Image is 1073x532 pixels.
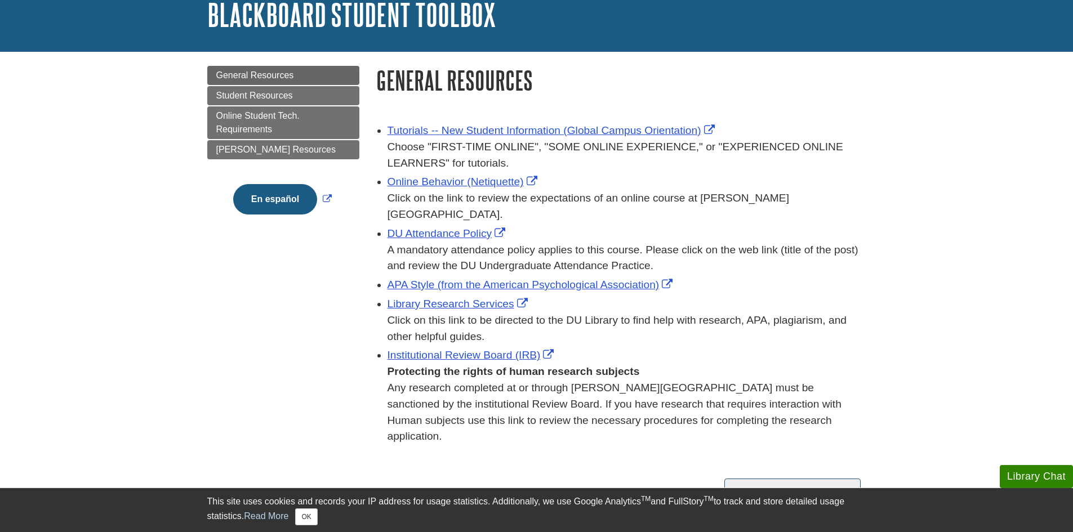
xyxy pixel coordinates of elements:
sup: TM [704,495,714,503]
div: A mandatory attendance policy applies to this course. Please click on the web link (title of the ... [388,242,866,275]
div: Choose "FIRST-TIME ONLINE", "SOME ONLINE EXPERIENCE," or "EXPERIENCED ONLINE LEARNERS" for tutori... [388,139,866,172]
button: Close [295,508,317,525]
a: Link opens in new window [388,279,676,290]
a: Link opens in new window [388,349,557,361]
a: Link opens in new window [388,176,540,187]
a: Online Student Tech. Requirements [207,106,359,139]
a: Next:Student Resources >> [724,479,860,504]
span: Student Resources [216,91,293,100]
div: Click on this link to be directed to the DU Library to find help with research, APA, plagiarism, ... [388,312,866,345]
a: [PERSON_NAME] Resources [207,140,359,159]
button: Library Chat [1000,465,1073,488]
span: General Resources [216,70,294,80]
div: This site uses cookies and records your IP address for usage statistics. Additionally, we use Goo... [207,495,866,525]
a: Link opens in new window [230,194,335,204]
div: Click on the link to review the expectations of an online course at [PERSON_NAME][GEOGRAPHIC_DATA]. [388,190,866,223]
div: Any research completed at or through [PERSON_NAME][GEOGRAPHIC_DATA] must be sanctioned by the ins... [388,364,866,445]
strong: Next: [736,486,759,496]
a: Link opens in new window [388,227,509,239]
sup: TM [641,495,651,503]
a: Read More [244,511,288,521]
a: Link opens in new window [388,298,531,310]
a: Student Resources [207,86,359,105]
a: General Resources [207,66,359,85]
div: Guide Page Menu [207,66,359,234]
span: Online Student Tech. Requirements [216,111,300,134]
strong: Protecting the rights of human research subjects [388,365,640,377]
h1: General Resources [376,66,866,95]
a: Link opens in new window [388,124,718,136]
span: [PERSON_NAME] Resources [216,145,336,154]
button: En español [233,184,317,214]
